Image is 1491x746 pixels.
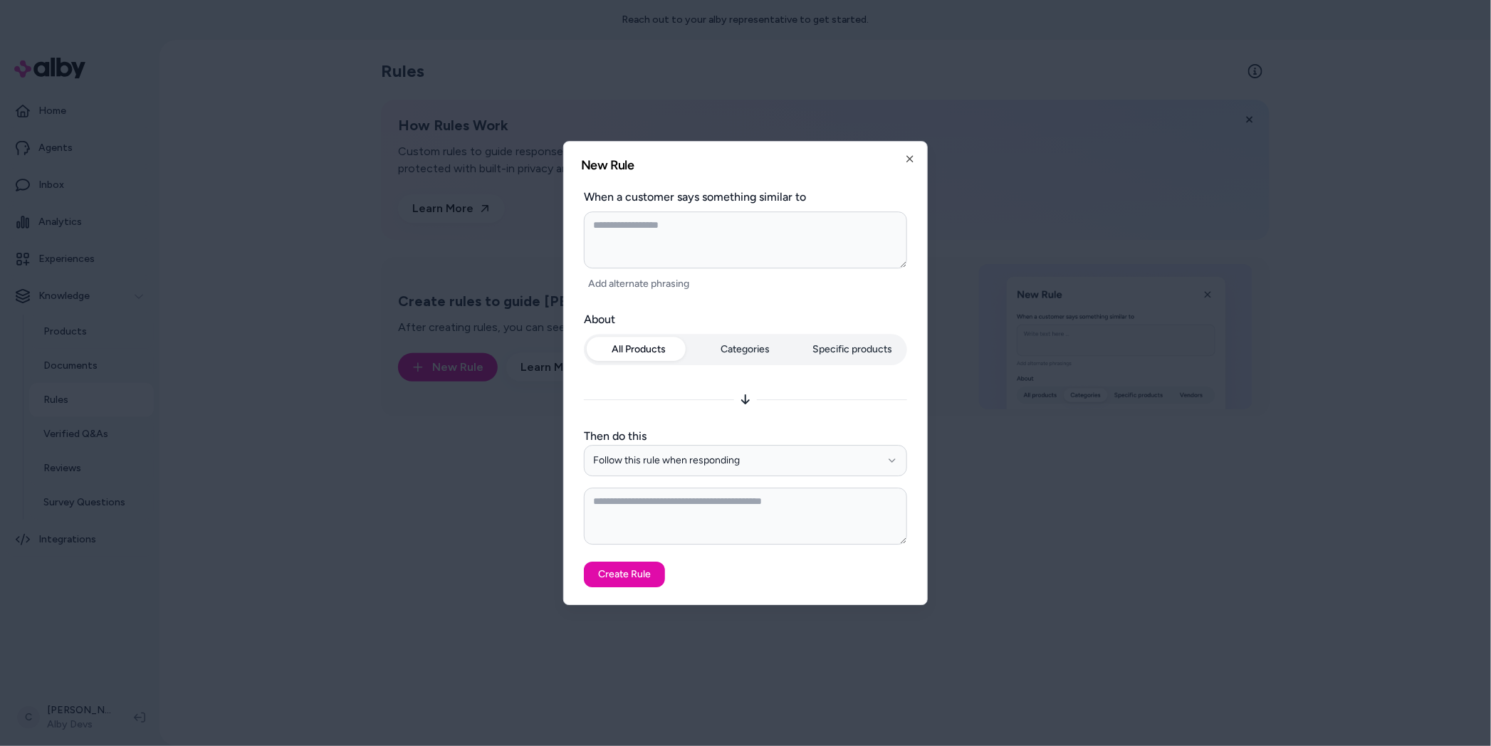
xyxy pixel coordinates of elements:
[584,274,694,294] button: Add alternate phrasing
[694,337,797,362] button: Categories
[584,189,907,206] label: When a customer says something similar to
[800,337,904,362] button: Specific products
[581,159,910,172] h2: New Rule
[587,337,691,362] button: All Products
[584,311,907,328] label: About
[584,562,665,587] button: Create Rule
[584,428,907,445] label: Then do this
